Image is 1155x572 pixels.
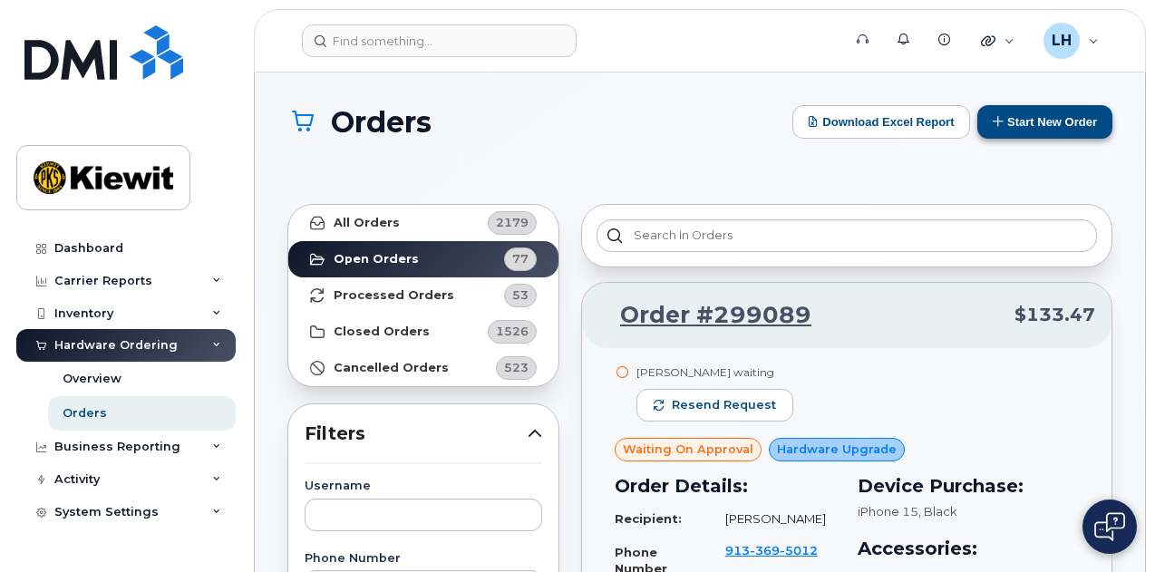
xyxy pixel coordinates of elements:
strong: Processed Orders [334,288,454,303]
h3: Accessories: [858,535,1079,562]
label: Phone Number [305,553,542,565]
div: [PERSON_NAME] waiting [636,364,793,380]
span: Orders [331,106,432,138]
h3: Device Purchase: [858,472,1079,499]
label: Username [305,480,542,492]
span: iPhone 15 [858,504,918,519]
span: $133.47 [1014,302,1095,328]
span: Waiting On Approval [623,441,753,458]
strong: Cancelled Orders [334,361,449,375]
span: Hardware Upgrade [777,441,897,458]
span: 77 [512,250,529,267]
button: Start New Order [977,105,1112,139]
span: 53 [512,286,529,304]
span: , Black [918,504,957,519]
strong: All Orders [334,216,400,230]
span: 1526 [496,323,529,340]
span: 5012 [780,543,818,557]
input: Search in orders [597,219,1097,252]
span: 369 [750,543,780,557]
button: Resend request [636,389,793,422]
span: Filters [305,421,528,447]
a: All Orders2179 [288,205,558,241]
td: [PERSON_NAME] [709,503,836,535]
span: 2179 [496,214,529,231]
strong: Recipient: [615,511,682,526]
a: Open Orders77 [288,241,558,277]
strong: Closed Orders [334,325,430,339]
span: Resend request [672,397,776,413]
img: Open chat [1094,512,1125,541]
button: Download Excel Report [792,105,970,139]
a: Closed Orders1526 [288,314,558,350]
a: Cancelled Orders523 [288,350,558,386]
h3: Order Details: [615,472,836,499]
span: 913 [725,543,818,557]
strong: Open Orders [334,252,419,267]
span: 523 [504,359,529,376]
a: Order #299089 [598,299,811,332]
a: Processed Orders53 [288,277,558,314]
